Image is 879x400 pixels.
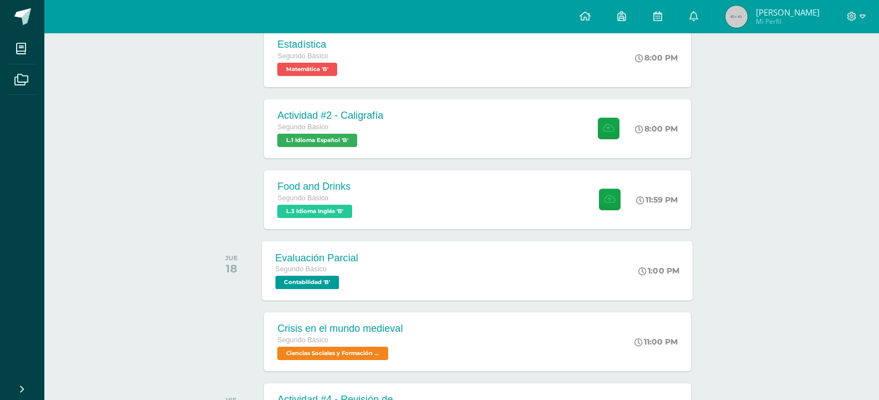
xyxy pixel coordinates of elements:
div: 8:00 PM [635,124,678,134]
img: 45x45 [725,6,748,28]
div: 1:00 PM [639,266,680,276]
div: 11:00 PM [634,337,678,347]
span: Mi Perfil [756,17,820,26]
span: Ciencias Sociales y Formación Ciudadana 'B' [277,347,388,360]
span: Segundo Básico [276,265,327,273]
div: Estadística [277,39,340,50]
div: JUE [225,254,238,262]
span: Segundo Básico [277,52,328,60]
span: Contabilidad 'B' [276,276,339,289]
div: Actividad #2 - Caligrafía [277,110,383,121]
span: Segundo Básico [277,123,328,131]
span: L.3 Idioma Inglés 'B' [277,205,352,218]
div: 18 [225,262,238,275]
span: Segundo Básico [277,194,328,202]
div: Evaluación Parcial [276,252,359,264]
div: Crisis en el mundo medieval [277,323,403,335]
span: Matemática 'B' [277,63,337,76]
span: [PERSON_NAME] [756,7,820,18]
div: 8:00 PM [635,53,678,63]
div: 11:59 PM [636,195,678,205]
span: L.1 Idioma Español 'B' [277,134,357,147]
div: Food and Drinks [277,181,355,193]
span: Segundo Básico [277,336,328,344]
